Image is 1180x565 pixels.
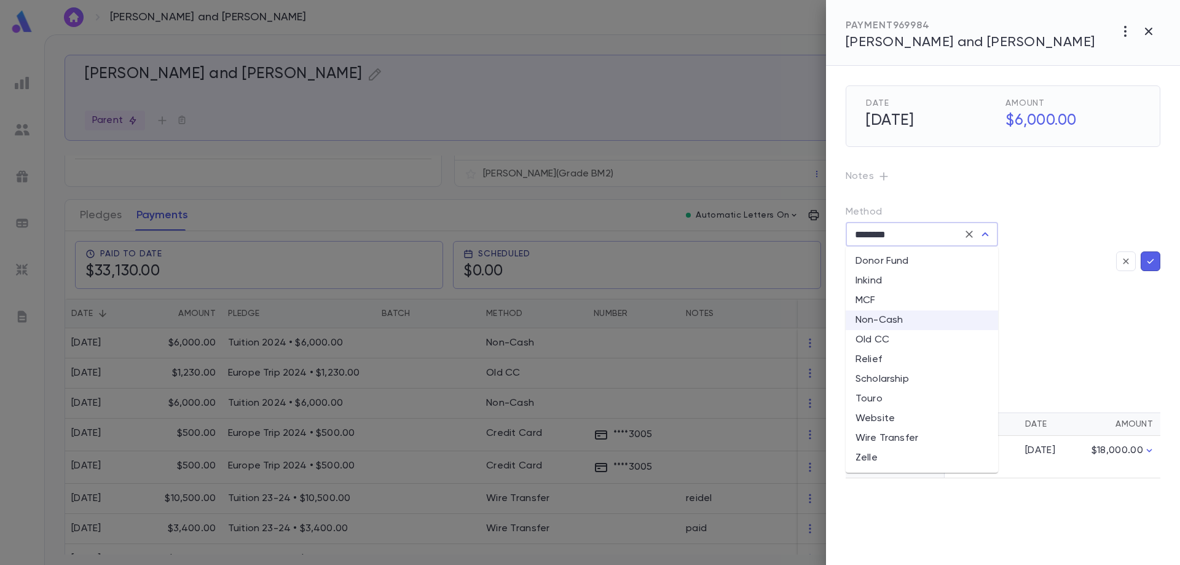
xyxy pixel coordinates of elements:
[1079,436,1160,478] td: $18,000.00
[1025,444,1072,457] div: [DATE]
[846,36,1095,49] span: [PERSON_NAME] and [PERSON_NAME]
[846,429,998,448] li: Wire Transfer
[846,271,998,291] li: Inkind
[846,251,998,271] li: Donor Fund
[961,226,978,243] button: Clear
[846,389,998,409] li: Touro
[846,448,998,468] li: Zelle
[866,98,1001,108] span: Date
[859,108,1001,134] h5: [DATE]
[846,291,1160,303] p: Batch
[977,226,994,243] button: Close
[1018,413,1079,436] th: Date
[1005,98,1140,108] span: Amount
[846,167,1160,186] p: Notes
[846,310,998,330] li: Non-Cash
[998,108,1140,134] h5: $6,000.00
[846,206,882,218] label: Method
[846,409,998,429] li: Website
[846,20,1095,32] div: PAYMENT 969984
[1079,413,1160,436] th: Amount
[846,350,998,369] li: Relief
[846,291,998,310] li: MCF
[846,369,998,389] li: Scholarship
[846,330,998,350] li: Old CC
